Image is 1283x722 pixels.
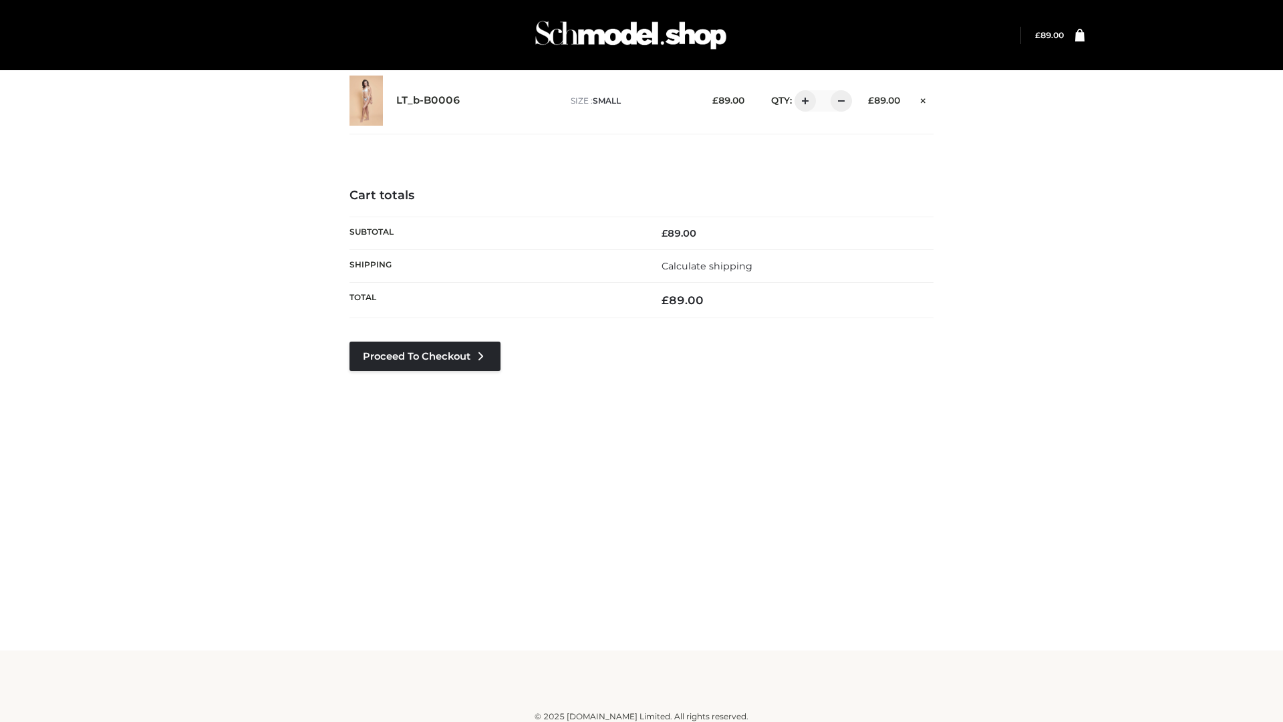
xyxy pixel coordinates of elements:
span: SMALL [593,96,621,106]
span: £ [662,293,669,307]
p: size : [571,95,692,107]
img: Schmodel Admin 964 [531,9,731,62]
th: Shipping [349,249,641,282]
span: £ [662,227,668,239]
bdi: 89.00 [868,95,900,106]
span: £ [868,95,874,106]
span: £ [1035,30,1040,40]
th: Subtotal [349,217,641,249]
bdi: 89.00 [712,95,744,106]
div: QTY: [758,90,847,112]
bdi: 89.00 [662,293,704,307]
th: Total [349,283,641,318]
a: Proceed to Checkout [349,342,501,371]
span: £ [712,95,718,106]
a: Calculate shipping [662,260,752,272]
a: Remove this item [913,90,934,108]
a: £89.00 [1035,30,1064,40]
a: LT_b-B0006 [396,94,460,107]
bdi: 89.00 [662,227,696,239]
h4: Cart totals [349,189,934,203]
bdi: 89.00 [1035,30,1064,40]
